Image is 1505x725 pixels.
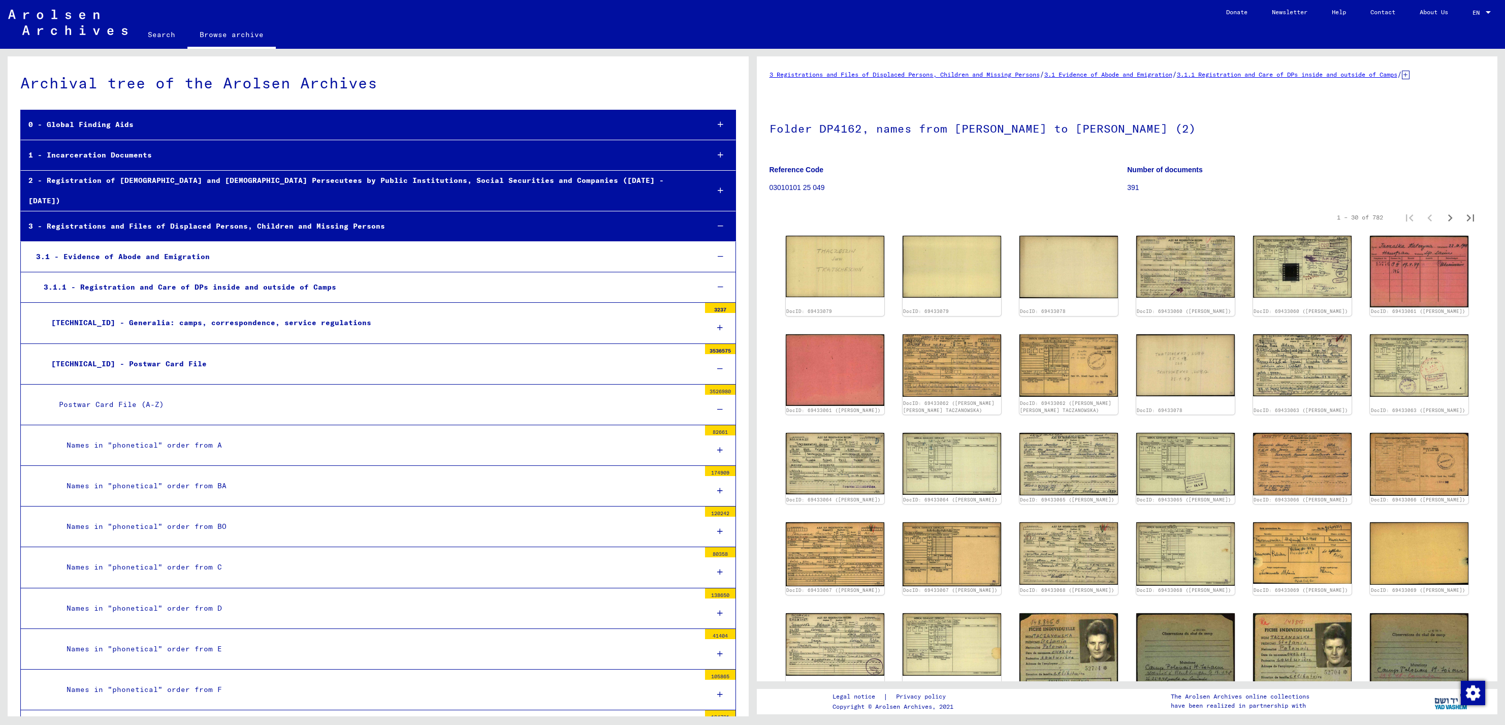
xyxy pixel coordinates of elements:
[21,115,700,135] div: 0 - Global Finding Aids
[1254,587,1348,593] a: DocID: 69433069 ([PERSON_NAME])
[1253,236,1352,298] img: 002.jpg
[1460,207,1481,228] button: Last page
[59,680,700,700] div: Names in "phonetical" order from F
[1136,433,1235,495] img: 002.jpg
[705,303,735,313] div: 3237
[1399,207,1420,228] button: First page
[832,691,958,702] div: |
[888,691,958,702] a: Privacy policy
[1461,681,1485,705] img: Change consent
[786,407,881,413] a: DocID: 69433061 ([PERSON_NAME])
[1172,70,1177,79] span: /
[136,22,187,47] a: Search
[1370,522,1468,584] img: 002.jpg
[1127,166,1203,174] b: Number of documents
[1019,433,1118,495] img: 001.jpg
[1137,587,1231,593] a: DocID: 69433068 ([PERSON_NAME])
[1253,522,1352,583] img: 001.jpg
[705,507,735,517] div: 120242
[903,334,1001,397] img: 001.jpg
[187,22,276,49] a: Browse archive
[786,497,881,502] a: DocID: 69433064 ([PERSON_NAME])
[770,71,1040,78] a: 3 Registrations and Files of Displaced Persons, Children and Missing Persons
[1019,236,1118,298] img: 002.jpg
[1019,334,1118,397] img: 002.jpg
[1136,522,1235,585] img: 002.jpg
[1137,308,1231,314] a: DocID: 69433060 ([PERSON_NAME])
[51,395,700,415] div: Postwar Card File (A-Z)
[59,557,700,577] div: Names in "phonetical" order from C
[786,308,832,314] a: DocID: 69433079
[1253,334,1352,397] img: 001.jpg
[770,182,1127,193] p: 03010101 25 049
[705,425,735,435] div: 82661
[705,629,735,639] div: 41404
[8,10,127,35] img: Arolsen_neg.svg
[1253,433,1352,495] img: 001.jpg
[903,497,998,502] a: DocID: 69433064 ([PERSON_NAME])
[903,236,1001,298] img: 002.jpg
[903,522,1001,586] img: 002.jpg
[20,72,736,94] div: Archival tree of the Arolsen Archives
[903,587,998,593] a: DocID: 69433067 ([PERSON_NAME])
[1136,236,1235,298] img: 001.jpg
[1044,71,1172,78] a: 3.1 Evidence of Abode and Emigration
[1254,308,1348,314] a: DocID: 69433060 ([PERSON_NAME])
[1472,9,1484,16] span: EN
[1370,334,1468,397] img: 002.jpg
[786,613,884,676] img: 001.jpg
[1371,497,1465,502] a: DocID: 69433066 ([PERSON_NAME])
[903,613,1001,676] img: 002.jpg
[1371,587,1465,593] a: DocID: 69433069 ([PERSON_NAME])
[1171,692,1309,701] p: The Arolsen Archives online collections
[705,547,735,557] div: 80358
[44,354,700,374] div: [TECHNICAL_ID] - Postwar Card File
[28,247,700,267] div: 3.1 - Evidence of Abode and Emigration
[705,710,735,720] div: 194721
[786,587,881,593] a: DocID: 69433067 ([PERSON_NAME])
[786,522,884,586] img: 001.jpg
[1127,182,1485,193] p: 391
[21,171,700,210] div: 2 - Registration of [DEMOGRAPHIC_DATA] and [DEMOGRAPHIC_DATA] Persecutees by Public Institutions,...
[1020,497,1114,502] a: DocID: 69433065 ([PERSON_NAME])
[770,105,1485,150] h1: Folder DP4162, names from [PERSON_NAME] to [PERSON_NAME] (2)
[786,236,884,297] img: 001.jpg
[21,145,700,165] div: 1 - Incarceration Documents
[59,476,700,496] div: Names in "phonetical" order from BA
[1371,308,1465,314] a: DocID: 69433061 ([PERSON_NAME])
[1019,522,1118,585] img: 001.jpg
[1370,433,1468,496] img: 002.jpg
[705,466,735,476] div: 174909
[832,702,958,711] p: Copyright © Arolsen Archives, 2021
[705,588,735,598] div: 138650
[59,639,700,659] div: Names in "phonetical" order from E
[832,691,883,702] a: Legal notice
[1420,207,1440,228] button: Previous page
[903,400,995,413] a: DocID: 69433062 ([PERSON_NAME] [PERSON_NAME] TACZANOWSKA)
[903,308,949,314] a: DocID: 69433079
[59,517,700,537] div: Names in "phonetical" order from BO
[1254,407,1348,413] a: DocID: 69433063 ([PERSON_NAME])
[705,344,735,354] div: 3536575
[1171,701,1309,710] p: have been realized in partnership with
[1397,70,1402,79] span: /
[1177,71,1397,78] a: 3.1.1 Registration and Care of DPs inside and outside of Camps
[1370,236,1468,307] img: 001.jpg
[705,385,735,395] div: 3526980
[1440,207,1460,228] button: Next page
[1432,688,1470,714] img: yv_logo.png
[21,216,700,236] div: 3 - Registrations and Files of Displaced Persons, Children and Missing Persons
[786,433,884,494] img: 001.jpg
[1137,407,1182,413] a: DocID: 69433078
[44,313,700,333] div: [TECHNICAL_ID] - Generalia: camps, correspondence, service regulations
[1137,497,1231,502] a: DocID: 69433065 ([PERSON_NAME])
[786,334,884,406] img: 002.jpg
[1337,213,1383,222] div: 1 – 30 of 782
[1020,308,1066,314] a: DocID: 69433078
[1020,587,1114,593] a: DocID: 69433068 ([PERSON_NAME])
[1040,70,1044,79] span: /
[903,433,1001,495] img: 002.jpg
[705,670,735,680] div: 105865
[36,277,700,297] div: 3.1.1 - Registration and Care of DPs inside and outside of Camps
[1371,407,1465,413] a: DocID: 69433063 ([PERSON_NAME])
